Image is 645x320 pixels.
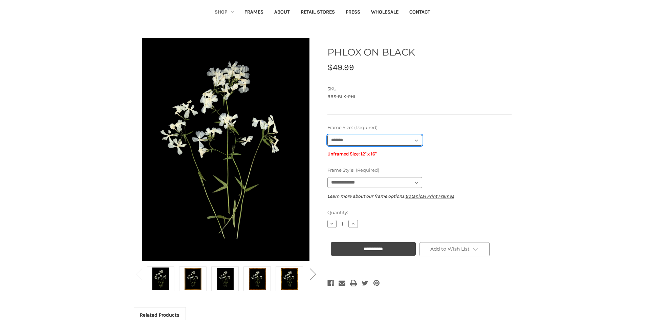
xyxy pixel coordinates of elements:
small: (Required) [354,125,378,130]
img: Unframed [141,38,310,261]
a: Botanical Print Frames [405,193,454,199]
span: Add to Wish List [430,246,470,252]
img: Burlewood Frame [249,268,266,290]
a: Contact [404,4,436,21]
dd: BBS-BLK-PHL [327,93,512,100]
a: Press [340,4,366,21]
img: Gold Bamboo Frame [281,268,298,290]
a: Retail Stores [295,4,340,21]
span: Go to slide 2 of 2 [310,284,316,285]
button: Go to slide 2 of 2 [306,263,320,284]
label: Frame Size: [327,124,512,131]
label: Quantity: [327,209,512,216]
span: $49.99 [327,62,354,72]
a: Add to Wish List [420,242,490,256]
label: Frame Style: [327,167,512,174]
img: Unframed [152,268,169,290]
h1: PHLOX ON BLACK [327,45,512,59]
a: Shop [209,4,239,21]
a: Frames [239,4,269,21]
button: Go to slide 2 of 2 [132,263,146,284]
a: About [269,4,295,21]
p: Unframed Size: 12" x 16" [327,150,512,157]
img: Antique Gold Frame [185,268,201,290]
a: Wholesale [366,4,404,21]
span: Go to slide 2 of 2 [136,284,142,285]
img: Black Frame [217,268,234,290]
dt: SKU: [327,86,510,92]
a: Print [350,278,357,288]
small: (Required) [356,167,379,173]
p: Learn more about our frame options: [327,193,512,200]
